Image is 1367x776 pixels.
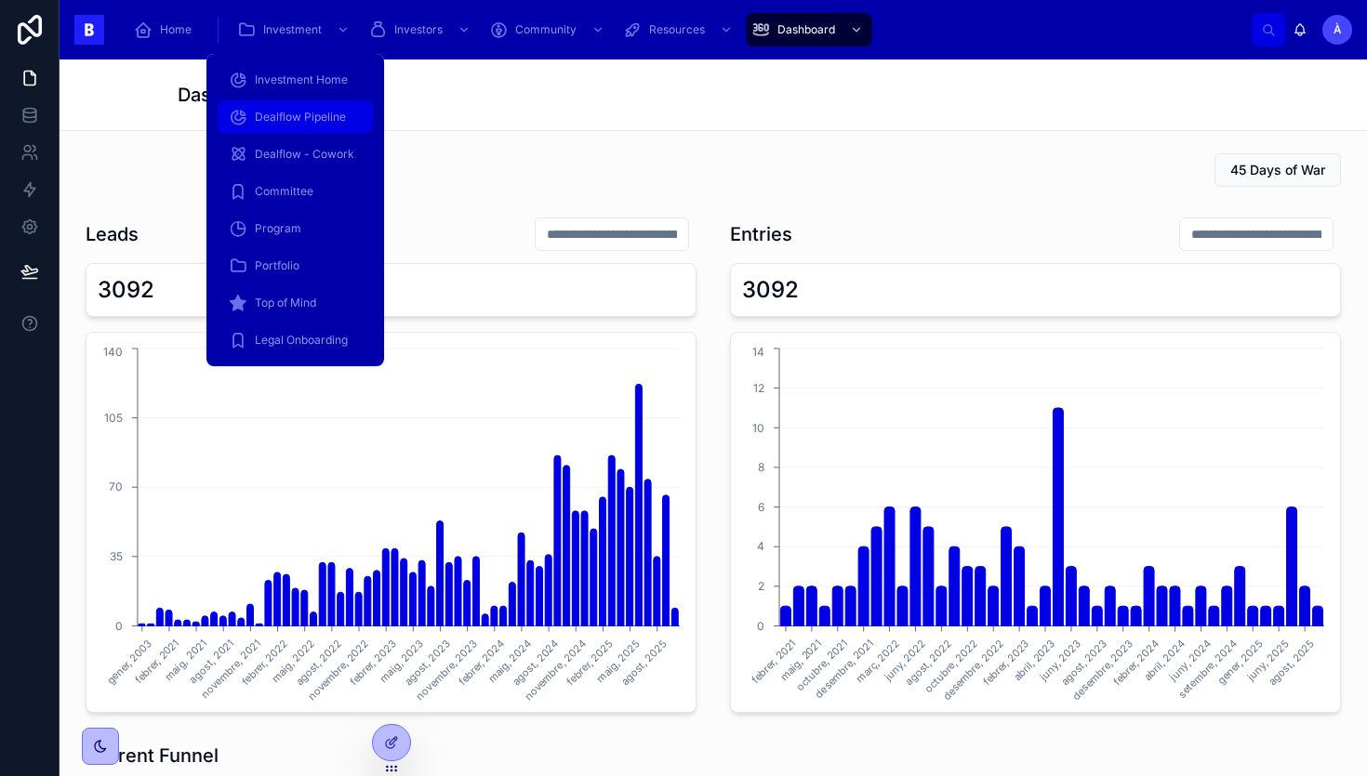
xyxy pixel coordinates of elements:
span: Resources [649,22,705,37]
a: Investment [232,13,359,46]
text: juny, 2022 [881,637,928,684]
text: maig, 2022 [269,637,317,685]
tspan: 14 [752,345,764,359]
span: Investment Home [255,72,348,87]
a: Committee [218,175,373,208]
tspan: 10 [752,421,764,435]
text: agost, 2023 [1058,637,1109,688]
text: agost, 2024 [510,637,561,688]
tspan: 105 [104,411,123,425]
text: febrer, 2021 [132,637,181,686]
text: abril, 2024 [1141,637,1188,683]
text: febrer, 2024 [1110,637,1161,688]
div: chart [742,344,1329,701]
a: Portfolio [218,249,373,283]
span: Home [160,22,192,37]
span: Dealflow - Cowork [255,147,354,162]
text: febrer, 2022 [239,637,290,688]
text: gener, 2025 [1214,637,1265,687]
a: Top of Mind [218,286,373,320]
span: 45 Days of War [1230,161,1325,179]
img: App logo [74,15,104,45]
text: agost, 2021 [187,637,236,686]
h1: Entries [730,221,792,247]
tspan: 35 [110,549,123,563]
a: Home [128,13,205,46]
a: Legal Onboarding [218,323,373,357]
text: juny, 2023 [1036,637,1083,684]
text: febrer, 2025 [564,637,616,688]
tspan: 4 [757,539,764,553]
div: 3092 [742,275,799,305]
tspan: 0 [115,619,123,633]
text: maig, 2024 [485,637,534,685]
tspan: 8 [758,460,764,474]
h1: Dashboard Dealflow [178,82,356,108]
text: maig, 2023 [377,637,425,685]
div: chart [98,344,684,701]
a: Dealflow - Cowork [218,138,373,171]
a: Dashboard [746,13,872,46]
text: febrer, 2023 [980,637,1031,688]
span: Top of Mind [255,296,316,310]
tspan: 2 [758,579,764,593]
span: Portfolio [255,258,299,273]
tspan: 6 [758,500,764,514]
text: febrer, 2023 [347,637,398,688]
div: 3092 [98,275,154,305]
text: febrer, 2024 [456,637,507,688]
a: Investors [363,13,480,46]
text: octubre, 2022 [922,637,980,695]
a: Resources [617,13,742,46]
text: maig, 2025 [594,637,643,685]
text: desembre, 2023 [1069,637,1135,703]
span: Investors [394,22,443,37]
span: Dashboard [777,22,835,37]
text: novembre, 2023 [414,637,480,703]
text: gener, 2003 [104,637,154,687]
text: juny, 2025 [1244,637,1292,684]
text: agost, 2022 [293,637,344,688]
a: Investment Home [218,63,373,97]
tspan: 70 [109,480,123,493]
span: Legal Onboarding [255,333,348,348]
text: desembre, 2021 [813,637,877,701]
text: juny, 2024 [1166,637,1214,684]
text: maig, 2021 [777,637,824,683]
text: desembre, 2022 [940,637,1006,703]
text: febrer, 2021 [749,637,798,686]
tspan: 12 [753,381,764,395]
text: agost, 2023 [402,637,453,688]
text: març, 2022 [854,637,902,685]
span: Committee [255,184,313,199]
h1: Current Funnel [86,743,219,769]
h1: Leads [86,221,139,247]
span: Program [255,221,301,236]
div: scrollable content [119,9,1252,50]
text: abril, 2023 [1011,637,1057,683]
text: novembre, 2022 [305,637,371,703]
tspan: 140 [103,345,123,359]
button: 45 Days of War [1214,153,1341,187]
a: Program [218,212,373,245]
text: maig, 2021 [162,637,208,683]
text: novembre, 2021 [199,637,263,701]
span: Investment [263,22,322,37]
span: À [1334,22,1342,37]
text: setembre, 2024 [1175,637,1240,701]
tspan: 0 [757,619,764,633]
span: Community [515,22,577,37]
text: novembre, 2024 [522,637,588,703]
a: Dealflow Pipeline [218,100,373,134]
text: octubre, 2021 [793,637,850,693]
text: agost, 2025 [1266,637,1317,688]
text: agost, 2025 [618,637,670,688]
span: Dealflow Pipeline [255,110,346,125]
text: agost, 2022 [903,637,954,688]
a: Community [484,13,614,46]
